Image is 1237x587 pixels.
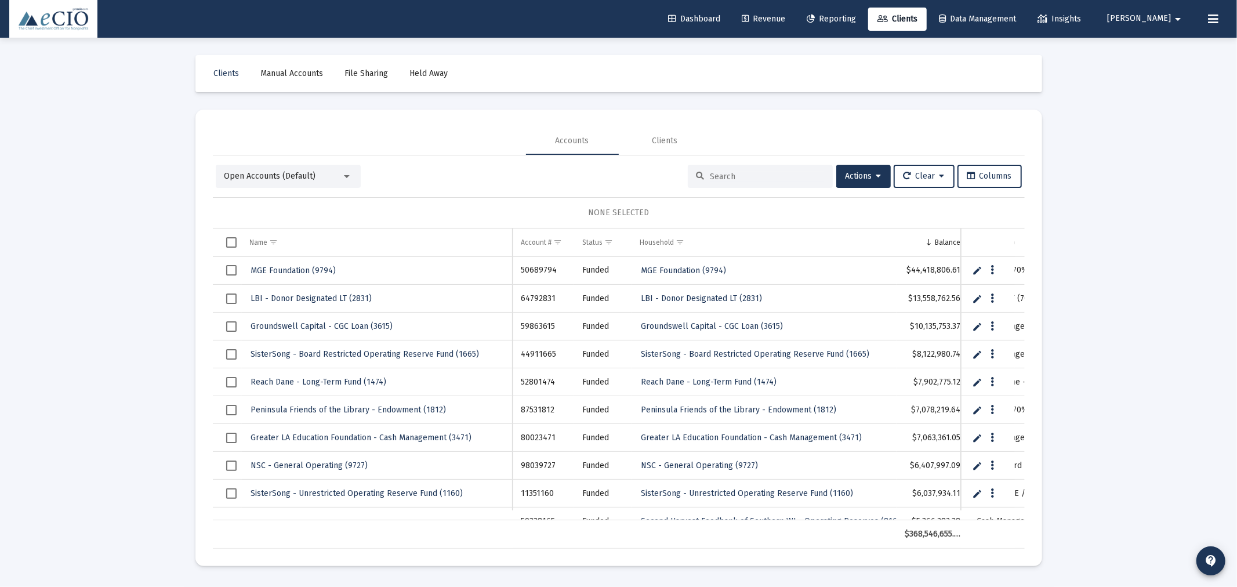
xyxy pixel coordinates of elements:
td: Column Name [242,229,513,256]
td: 80023471 [513,424,574,452]
td: 87531812 [513,396,574,424]
a: MGE Foundation (9794) [640,262,727,279]
span: NSC - General Operating (9727) [251,461,368,470]
span: SisterSong - Unrestricted Operating Reserve Fund (1160) [641,488,853,498]
div: Funded [582,293,623,305]
a: Peninsula Friends of the Library - Endowment (1812) [640,401,837,418]
span: Data Management [939,14,1016,24]
span: Show filter options for column 'Status' [604,238,613,247]
button: Clear [894,165,955,188]
img: Dashboard [18,8,89,31]
span: Dashboard [668,14,720,24]
td: 50689794 [513,257,574,285]
div: Balance [935,238,960,247]
td: Cash Management (0% Equity) [968,508,1061,535]
td: 59863615 [513,313,574,340]
div: Select all [226,237,237,248]
td: $7,063,361.05 [897,424,968,452]
a: SisterSong - Unrestricted Operating Reserve Fund (1160) [250,485,465,502]
a: Edit [972,265,982,276]
a: Edit [972,293,982,304]
td: Column Status [574,229,632,256]
div: Funded [582,376,623,388]
td: $6,037,934.11 [897,480,968,508]
a: SisterSong - Board Restricted Operating Reserve Fund (1665) [250,346,481,363]
div: Account # [521,238,552,247]
span: Peninsula Friends of the Library - Endowment (1812) [251,405,447,415]
a: Second Harvest Foodbank of Southern WI - Operating Reserves (8165) [640,513,905,530]
td: Column Account # [513,229,574,256]
span: Show filter options for column 'Name' [270,238,278,247]
span: LBI - Donor Designated LT (2831) [251,293,372,303]
a: Clients [205,62,249,85]
div: Funded [582,264,623,276]
a: Edit [972,321,982,332]
div: Funded [582,321,623,332]
td: NSC - Board Reserve & General Operating (20% Equity) [968,452,1061,480]
a: Edit [972,377,982,387]
span: NSC - General Operating (9727) [641,461,758,470]
td: Column Balance [897,229,968,256]
div: $368,546,655.09 [905,528,960,540]
td: $8,122,980.74 [897,340,968,368]
td: LBI - DDLT (70% Equity) [968,285,1061,313]
a: MGE Foundation (9794) [250,262,338,279]
button: [PERSON_NAME] [1093,7,1199,30]
td: 11351160 [513,480,574,508]
a: Greater LA Education Foundation - Cash Management (3471) [250,429,473,446]
span: Clear [904,171,945,181]
a: NSC - General Operating (9727) [250,457,369,474]
td: 52801474 [513,368,574,396]
td: $13,558,762.56 [897,285,968,313]
td: Standard 70% Equity [968,396,1061,424]
div: Funded [582,516,623,527]
span: SisterSong - Board Restricted Operating Reserve Fund (1665) [641,349,869,359]
input: Search [710,172,824,182]
a: Edit [972,405,982,415]
a: Edit [972,461,982,471]
div: Select row [226,265,237,276]
span: File Sharing [345,68,389,78]
span: SisterSong - Unrestricted Operating Reserve Fund (1160) [251,488,463,498]
span: Greater LA Education Foundation - Cash Management (3471) [641,433,862,443]
span: Reach Dane - Long-Term Fund (1474) [641,377,777,387]
a: Edit [972,349,982,360]
td: Cash Management (0% Equity) [968,424,1061,452]
td: $44,418,806.61 [897,257,968,285]
span: Greater LA Education Foundation - Cash Management (3471) [251,433,472,443]
td: $6,407,997.09 [897,452,968,480]
td: $7,078,219.64 [897,396,968,424]
td: 98039727 [513,452,574,480]
button: Columns [957,165,1022,188]
span: Manual Accounts [261,68,324,78]
div: Select row [226,377,237,387]
mat-icon: contact_support [1204,554,1218,568]
div: Household [640,238,674,247]
button: Actions [836,165,891,188]
a: NSC - General Operating (9727) [640,457,759,474]
span: Second Harvest Foodbank of Southern WI - Operating Reserves (8165) [641,516,904,526]
span: Reach Dane - Long-Term Fund (1474) [251,377,387,387]
span: Clients [214,68,240,78]
div: Accounts [556,135,589,147]
td: $10,135,753.37 [897,313,968,340]
a: Groundswell Capital - CGC Loan (3615) [640,318,784,335]
a: Data Management [930,8,1025,31]
div: Data grid [213,229,1025,549]
div: NONE SELECTED [222,207,1015,219]
span: Reporting [807,14,856,24]
a: Held Away [401,62,458,85]
div: Clients [652,135,678,147]
span: Peninsula Friends of the Library - Endowment (1812) [641,405,836,415]
div: Select row [226,433,237,443]
a: Groundswell Capital - CGC Loan (3615) [250,318,394,335]
a: File Sharing [336,62,398,85]
span: Revenue [742,14,785,24]
div: Select row [226,293,237,304]
span: LBI - Donor Designated LT (2831) [641,293,762,303]
span: Show filter options for column 'Household' [676,238,684,247]
td: $7,902,775.12 [897,368,968,396]
a: Greater LA Education Foundation - Cash Management (3471) [640,429,863,446]
a: Dashboard [659,8,730,31]
div: Funded [582,349,623,360]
